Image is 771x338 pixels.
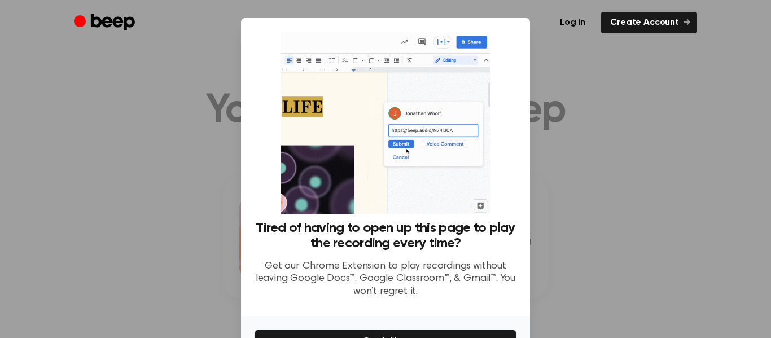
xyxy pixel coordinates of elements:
h3: Tired of having to open up this page to play the recording every time? [255,221,516,251]
a: Log in [551,12,594,33]
a: Beep [74,12,138,34]
a: Create Account [601,12,697,33]
img: Beep extension in action [281,32,490,214]
p: Get our Chrome Extension to play recordings without leaving Google Docs™, Google Classroom™, & Gm... [255,260,516,299]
